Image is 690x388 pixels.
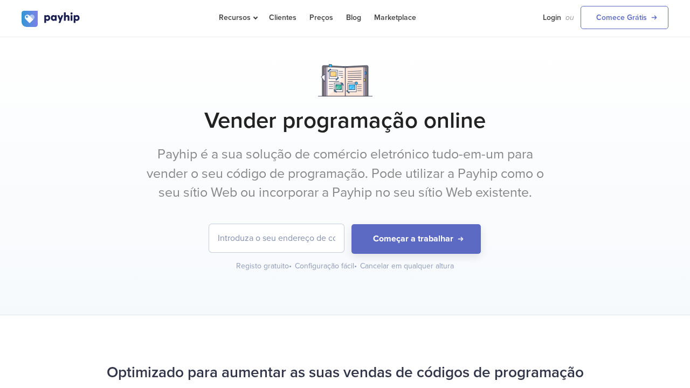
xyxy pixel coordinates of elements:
[209,224,344,252] input: Introduza o seu endereço de correio eletrónico
[22,107,668,134] h1: Vender programação online
[289,261,292,271] span: •
[236,261,293,272] div: Registo gratuito
[22,358,668,387] h2: Optimizado para aumentar as suas vendas de códigos de programação
[219,13,256,22] span: Recursos
[318,64,372,96] img: Notebook.png
[351,224,481,254] button: Começar a trabalhar
[295,261,358,272] div: Configuração fácil
[581,6,668,29] a: Comece Grátis
[354,261,357,271] span: •
[143,145,547,203] p: Payhip é a sua solução de comércio eletrónico tudo-em-um para vender o seu código de programação....
[22,11,81,27] img: logo.svg
[360,261,454,272] div: Cancelar em qualquer altura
